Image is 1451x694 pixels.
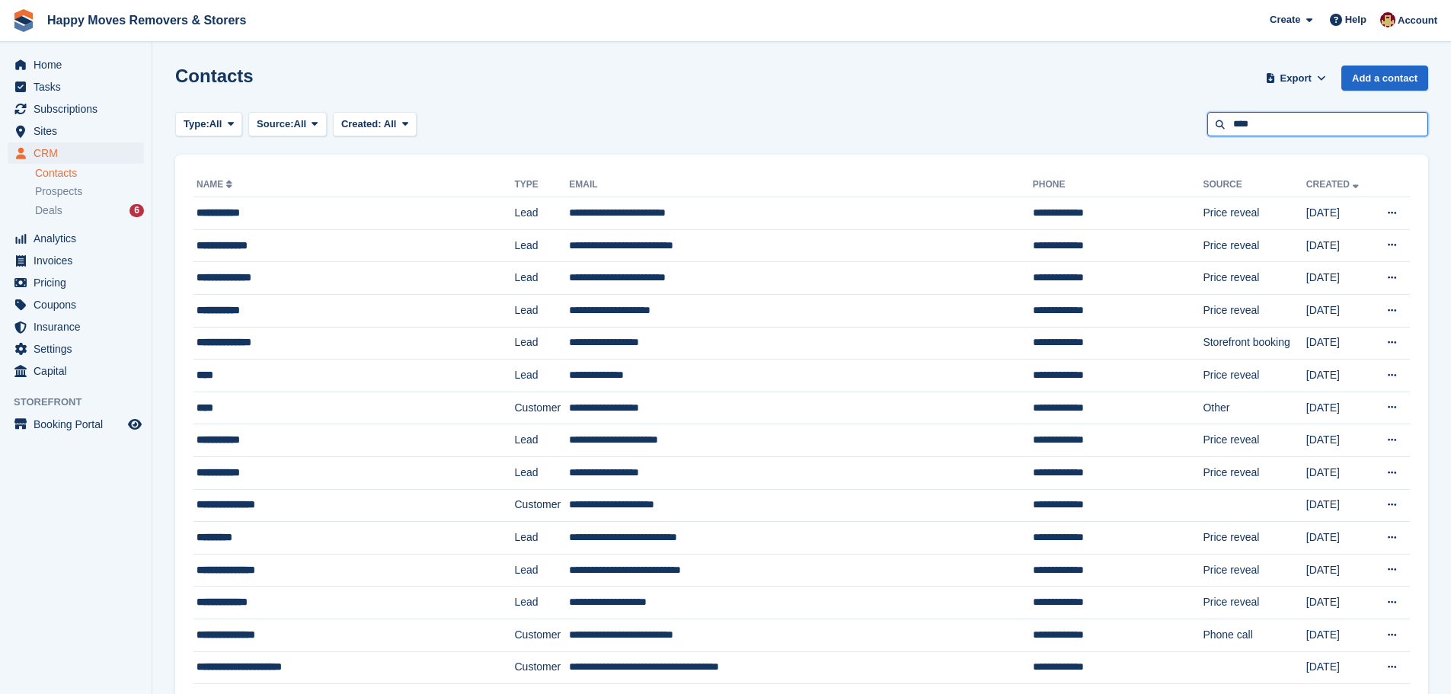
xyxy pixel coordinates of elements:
[1306,262,1373,295] td: [DATE]
[1270,12,1300,27] span: Create
[8,272,144,293] a: menu
[1203,229,1306,262] td: Price reveal
[384,118,397,130] span: All
[1203,522,1306,555] td: Price reveal
[14,395,152,410] span: Storefront
[514,651,569,684] td: Customer
[1306,424,1373,457] td: [DATE]
[35,203,62,218] span: Deals
[294,117,307,132] span: All
[197,179,235,190] a: Name
[1203,173,1306,197] th: Source
[1341,66,1428,91] a: Add a contact
[514,262,569,295] td: Lead
[1203,197,1306,230] td: Price reveal
[8,228,144,249] a: menu
[248,112,327,137] button: Source: All
[514,197,569,230] td: Lead
[1203,456,1306,489] td: Price reveal
[514,327,569,360] td: Lead
[34,414,125,435] span: Booking Portal
[514,554,569,587] td: Lead
[1033,173,1203,197] th: Phone
[1306,587,1373,619] td: [DATE]
[514,587,569,619] td: Lead
[34,316,125,337] span: Insurance
[34,338,125,360] span: Settings
[8,338,144,360] a: menu
[8,294,144,315] a: menu
[34,98,125,120] span: Subscriptions
[175,112,242,137] button: Type: All
[34,294,125,315] span: Coupons
[1203,392,1306,424] td: Other
[8,54,144,75] a: menu
[34,76,125,98] span: Tasks
[1306,294,1373,327] td: [DATE]
[34,360,125,382] span: Capital
[1306,489,1373,522] td: [DATE]
[1306,392,1373,424] td: [DATE]
[1203,554,1306,587] td: Price reveal
[1203,360,1306,392] td: Price reveal
[8,360,144,382] a: menu
[1380,12,1395,27] img: Steven Fry
[34,250,125,271] span: Invoices
[34,142,125,164] span: CRM
[34,54,125,75] span: Home
[34,228,125,249] span: Analytics
[34,272,125,293] span: Pricing
[514,619,569,651] td: Customer
[514,522,569,555] td: Lead
[514,489,569,522] td: Customer
[8,250,144,271] a: menu
[514,360,569,392] td: Lead
[8,76,144,98] a: menu
[1306,327,1373,360] td: [DATE]
[8,142,144,164] a: menu
[8,120,144,142] a: menu
[1203,327,1306,360] td: Storefront booking
[1203,619,1306,651] td: Phone call
[514,424,569,457] td: Lead
[514,229,569,262] td: Lead
[1306,619,1373,651] td: [DATE]
[126,415,144,433] a: Preview store
[1398,13,1437,28] span: Account
[514,173,569,197] th: Type
[1203,294,1306,327] td: Price reveal
[1262,66,1329,91] button: Export
[257,117,293,132] span: Source:
[1306,360,1373,392] td: [DATE]
[1306,651,1373,684] td: [DATE]
[333,112,417,137] button: Created: All
[514,456,569,489] td: Lead
[12,9,35,32] img: stora-icon-8386f47178a22dfd0bd8f6a31ec36ba5ce8667c1dd55bd0f319d3a0aa187defe.svg
[35,184,144,200] a: Prospects
[569,173,1032,197] th: Email
[1306,179,1362,190] a: Created
[1203,587,1306,619] td: Price reveal
[514,294,569,327] td: Lead
[1306,197,1373,230] td: [DATE]
[1280,71,1312,86] span: Export
[1306,456,1373,489] td: [DATE]
[514,392,569,424] td: Customer
[1306,554,1373,587] td: [DATE]
[184,117,209,132] span: Type:
[341,118,382,130] span: Created:
[35,166,144,181] a: Contacts
[8,98,144,120] a: menu
[35,184,82,199] span: Prospects
[1306,522,1373,555] td: [DATE]
[8,414,144,435] a: menu
[34,120,125,142] span: Sites
[8,316,144,337] a: menu
[209,117,222,132] span: All
[1203,424,1306,457] td: Price reveal
[35,203,144,219] a: Deals 6
[1306,229,1373,262] td: [DATE]
[1203,262,1306,295] td: Price reveal
[175,66,254,86] h1: Contacts
[129,204,144,217] div: 6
